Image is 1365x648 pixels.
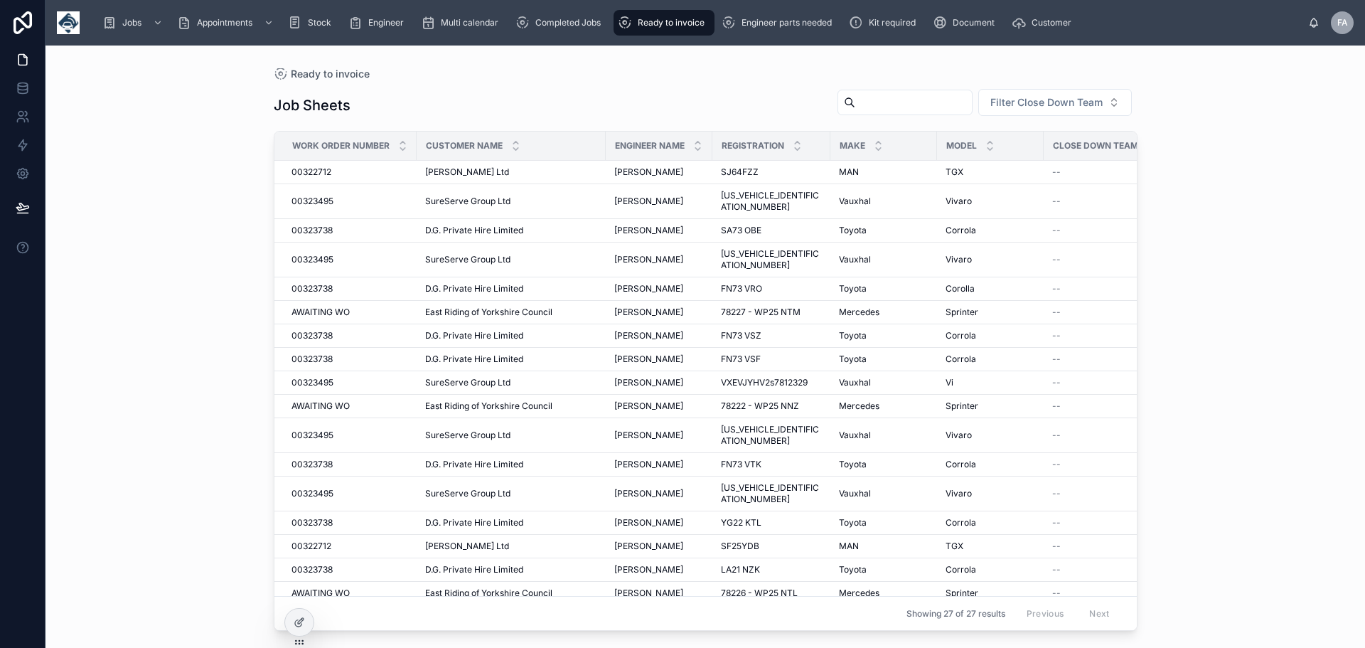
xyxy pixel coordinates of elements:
[839,225,867,236] span: Toyota
[839,488,928,499] a: Vauxhal
[1052,400,1157,412] a: --
[1052,354,1061,365] span: --
[946,400,978,412] span: Sprinter
[721,330,822,341] a: FN73 VSZ
[425,459,597,470] a: D.G. Private Hire Limited
[1052,541,1061,552] span: --
[839,283,928,294] a: Toyota
[1052,196,1157,207] a: --
[946,488,972,499] span: Vivaro
[946,254,1035,265] a: Vivaro
[906,608,1005,620] span: Showing 27 of 27 results
[946,283,975,294] span: Corolla
[839,541,928,552] a: MAN
[291,166,331,178] span: 00322712
[839,377,871,388] span: Vauxhal
[274,95,350,115] h1: Job Sheets
[614,254,704,265] a: [PERSON_NAME]
[1052,488,1061,499] span: --
[197,17,252,28] span: Appointments
[721,564,822,575] a: LA21 NZK
[291,541,331,552] span: 00322712
[291,564,408,575] a: 00323738
[1052,488,1157,499] a: --
[946,517,1035,529] a: Corrola
[1052,377,1061,388] span: --
[721,307,801,318] span: 78227 - WP25 NTM
[614,166,704,178] a: [PERSON_NAME]
[291,283,333,294] span: 00323738
[721,248,822,271] span: [US_VEHICLE_IDENTIFICATION_NUMBER]
[291,588,408,599] a: AWAITING WO
[946,377,953,388] span: Vi
[1053,140,1138,152] span: Close Down Team
[721,564,760,575] span: LA21 NZK
[946,430,972,441] span: Vivaro
[425,588,552,599] span: East Riding of Yorkshire Council
[291,307,350,318] span: AWAITING WO
[721,541,822,552] a: SF25YDB
[946,354,1035,365] a: Corrola
[425,254,510,265] span: SureServe Group Ltd
[946,377,1035,388] a: Vi
[721,166,822,178] a: SJ64FZZ
[614,400,683,412] span: [PERSON_NAME]
[946,459,1035,470] a: Corrola
[721,283,762,294] span: FN73 VRO
[291,459,408,470] a: 00323738
[990,95,1103,110] span: Filter Close Down Team
[291,377,408,388] a: 00323495
[614,430,683,441] span: [PERSON_NAME]
[614,400,704,412] a: [PERSON_NAME]
[425,196,597,207] a: SureServe Group Ltd
[425,354,597,365] a: D.G. Private Hire Limited
[717,10,842,36] a: Engineer parts needed
[839,377,928,388] a: Vauxhal
[946,588,978,599] span: Sprinter
[946,254,972,265] span: Vivaro
[839,330,928,341] a: Toyota
[614,488,683,499] span: [PERSON_NAME]
[425,307,597,318] a: East Riding of Yorkshire Council
[839,517,867,529] span: Toyota
[614,307,704,318] a: [PERSON_NAME]
[614,166,683,178] span: [PERSON_NAME]
[1052,225,1157,236] a: --
[928,10,1005,36] a: Document
[721,517,822,529] a: YG22 KTL
[1052,377,1157,388] a: --
[614,377,683,388] span: [PERSON_NAME]
[614,430,704,441] a: [PERSON_NAME]
[614,488,704,499] a: [PERSON_NAME]
[721,400,799,412] span: 78222 - WP25 NNZ
[291,377,333,388] span: 00323495
[614,517,683,529] span: [PERSON_NAME]
[946,517,976,529] span: Corrola
[291,67,370,81] span: Ready to invoice
[839,430,871,441] span: Vauxhal
[425,225,597,236] a: D.G. Private Hire Limited
[291,196,333,207] span: 00323495
[291,225,333,236] span: 00323738
[946,330,976,341] span: Corrola
[721,307,822,318] a: 78227 - WP25 NTM
[614,196,683,207] span: [PERSON_NAME]
[839,307,879,318] span: Mercedes
[425,283,523,294] span: D.G. Private Hire Limited
[840,140,865,152] span: Make
[614,330,683,341] span: [PERSON_NAME]
[721,482,822,505] a: [US_VEHICLE_IDENTIFICATION_NUMBER]
[291,488,333,499] span: 00323495
[417,10,508,36] a: Multi calendar
[839,400,879,412] span: Mercedes
[511,10,611,36] a: Completed Jobs
[721,283,822,294] a: FN73 VRO
[291,400,350,412] span: AWAITING WO
[425,564,523,575] span: D.G. Private Hire Limited
[274,67,370,81] a: Ready to invoice
[721,354,822,365] a: FN73 VSF
[291,564,333,575] span: 00323738
[173,10,281,36] a: Appointments
[425,225,523,236] span: D.G. Private Hire Limited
